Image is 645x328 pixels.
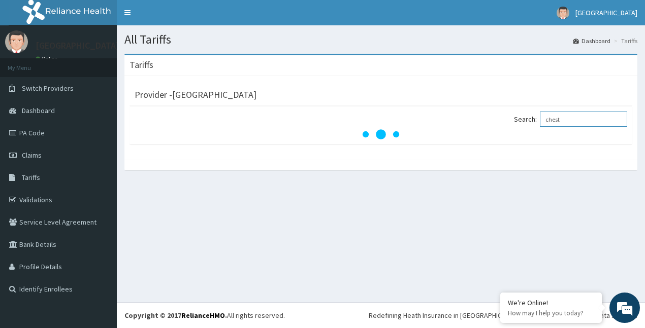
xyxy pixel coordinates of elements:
[59,99,140,201] span: We're online!
[130,60,153,69] h3: Tariffs
[369,310,637,320] div: Redefining Heath Insurance in [GEOGRAPHIC_DATA] using Telemedicine and Data Science!
[167,5,191,29] div: Minimize live chat window
[5,30,28,53] img: User Image
[117,302,645,328] footer: All rights reserved.
[135,90,256,99] h3: Provider - [GEOGRAPHIC_DATA]
[181,311,225,320] a: RelianceHMO
[514,112,627,127] label: Search:
[36,55,60,62] a: Online
[540,112,627,127] input: Search:
[22,84,74,93] span: Switch Providers
[53,57,171,70] div: Chat with us now
[36,41,119,50] p: [GEOGRAPHIC_DATA]
[5,220,193,255] textarea: Type your message and hit 'Enter'
[508,309,594,317] p: How may I help you today?
[19,51,41,76] img: d_794563401_company_1708531726252_794563401
[508,298,594,307] div: We're Online!
[124,33,637,46] h1: All Tariffs
[124,311,227,320] strong: Copyright © 2017 .
[573,37,610,45] a: Dashboard
[22,151,42,160] span: Claims
[575,8,637,17] span: [GEOGRAPHIC_DATA]
[361,114,401,155] svg: audio-loading
[611,37,637,45] li: Tariffs
[557,7,569,19] img: User Image
[22,106,55,115] span: Dashboard
[22,173,40,182] span: Tariffs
